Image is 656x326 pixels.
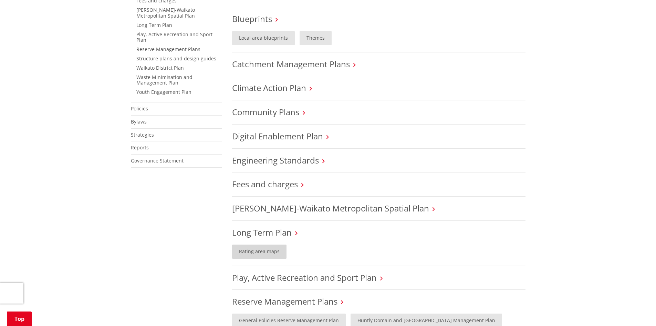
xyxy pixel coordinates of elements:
a: Top [7,312,32,326]
a: Long Term Plan [232,227,292,238]
iframe: Messenger Launcher [624,297,649,322]
a: Digital Enablement Plan [232,130,323,142]
a: Youth Engagement Plan [136,89,191,95]
a: Long Term Plan [136,22,172,28]
a: Blueprints [232,13,272,24]
a: Climate Action Plan [232,82,306,93]
a: Policies [131,105,148,112]
a: Reports [131,144,149,151]
a: Play, Active Recreation and Sport Plan [232,272,377,283]
a: Strategies [131,131,154,138]
a: Rating area maps [232,245,287,259]
a: Themes [300,31,332,45]
a: Waste Minimisation and Management Plan [136,74,192,86]
a: Waikato District Plan [136,65,184,71]
a: Governance Statement [131,157,184,164]
a: Play, Active Recreation and Sport Plan [136,31,212,43]
a: Bylaws [131,118,147,125]
a: Reserve Management Plans [136,46,200,52]
a: Catchment Management Plans [232,58,350,70]
a: Local area blueprints [232,31,295,45]
a: Community Plans [232,106,299,118]
a: [PERSON_NAME]-Waikato Metropolitan Spatial Plan [232,202,429,214]
a: Reserve Management Plans [232,296,337,307]
a: Structure plans and design guides [136,55,216,62]
a: [PERSON_NAME]-Waikato Metropolitan Spatial Plan [136,7,195,19]
a: Engineering Standards [232,155,319,166]
a: Fees and charges [232,178,298,190]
